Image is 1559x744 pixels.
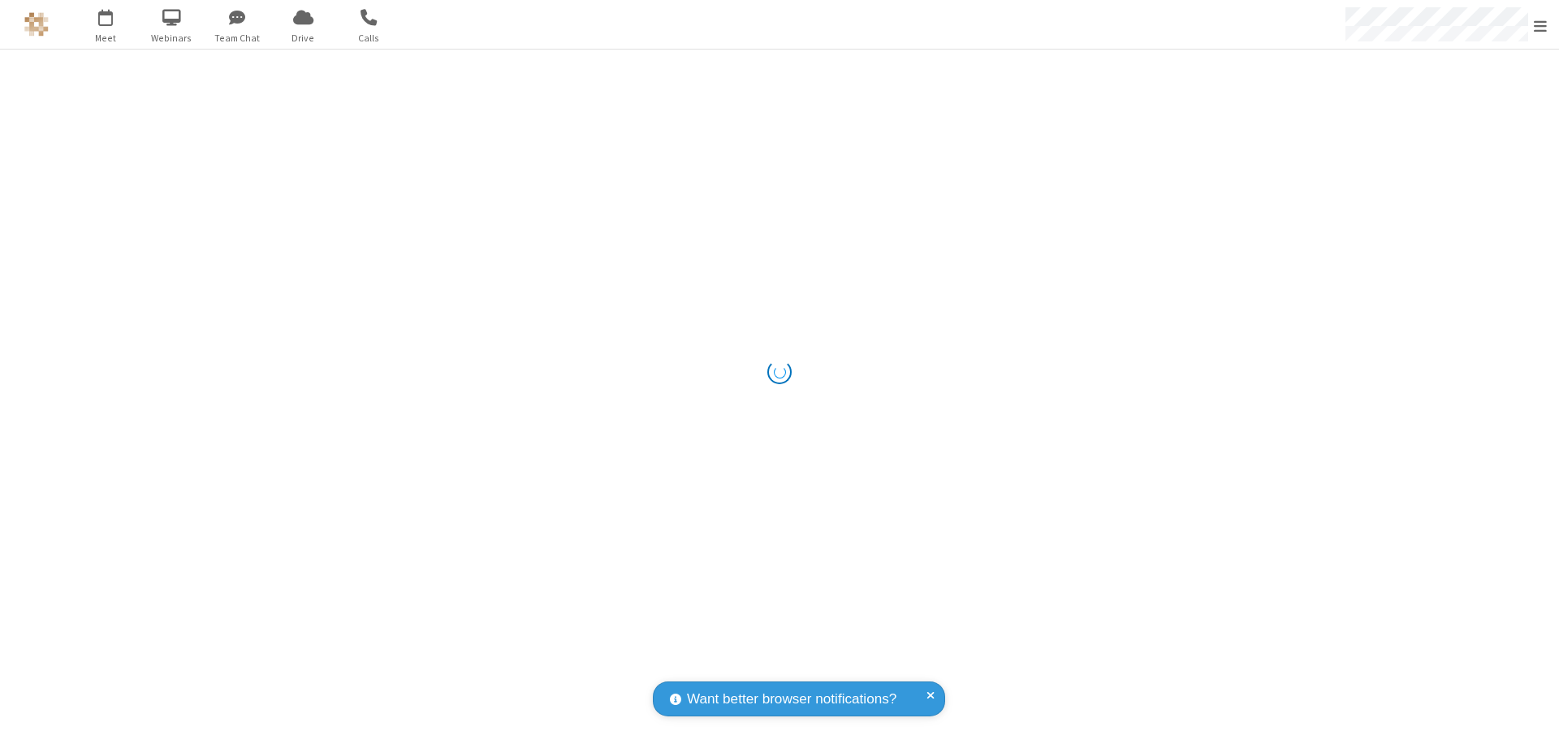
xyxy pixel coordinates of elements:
[339,31,399,45] span: Calls
[76,31,136,45] span: Meet
[273,31,334,45] span: Drive
[24,12,49,37] img: QA Selenium DO NOT DELETE OR CHANGE
[141,31,202,45] span: Webinars
[207,31,268,45] span: Team Chat
[687,689,896,710] span: Want better browser notifications?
